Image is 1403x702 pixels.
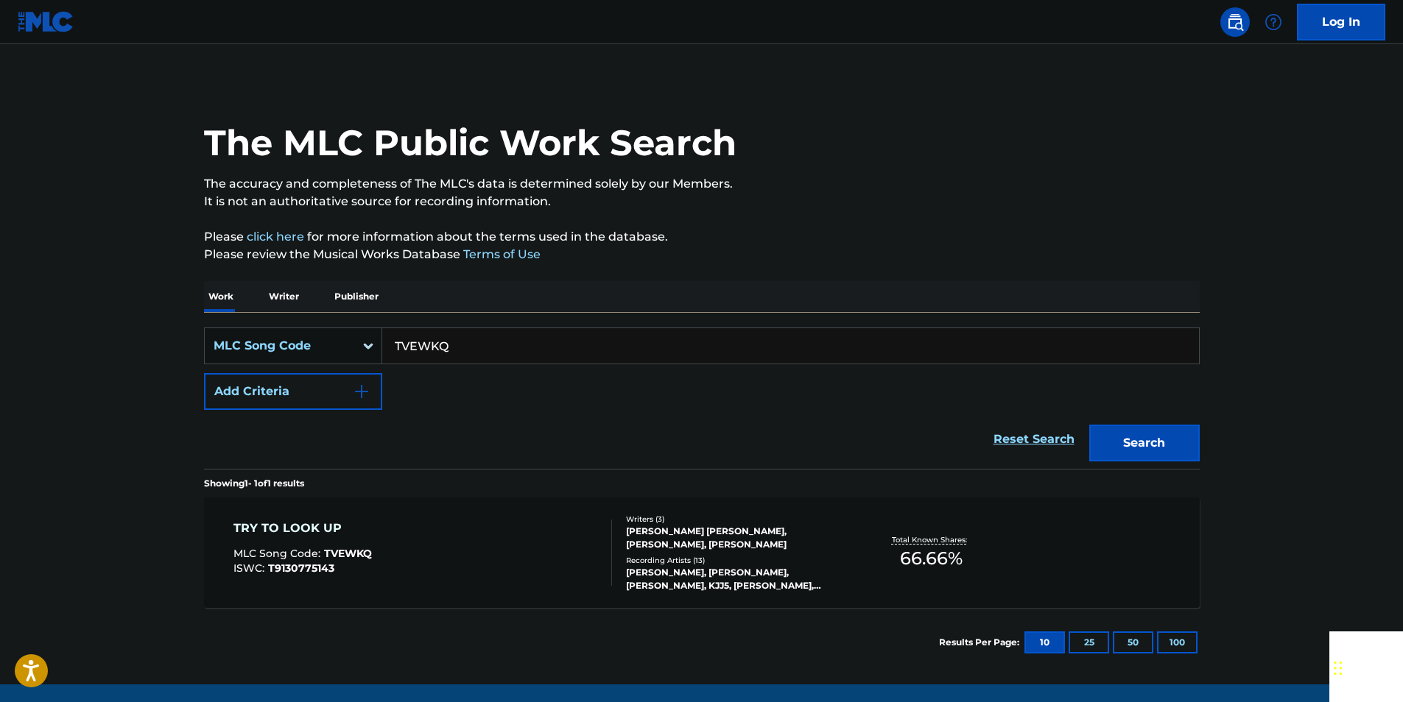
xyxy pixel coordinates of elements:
[1220,7,1250,37] a: Public Search
[626,525,848,551] div: [PERSON_NAME] [PERSON_NAME], [PERSON_NAME], [PERSON_NAME]
[204,228,1200,246] p: Please for more information about the terms used in the database.
[939,636,1023,649] p: Results Per Page:
[204,193,1200,210] p: It is not an authoritative source for recording information.
[1265,13,1282,31] img: help
[330,281,383,312] p: Publisher
[1157,631,1198,653] button: 100
[18,11,74,32] img: MLC Logo
[626,514,848,525] div: Writers ( 3 )
[204,121,736,165] h1: The MLC Public Work Search
[626,566,848,592] div: [PERSON_NAME], [PERSON_NAME], [PERSON_NAME], KJJ5, [PERSON_NAME], [PERSON_NAME], [PERSON_NAME], [...
[233,561,268,575] span: ISWC :
[1069,631,1109,653] button: 25
[892,534,971,545] p: Total Known Shares:
[353,383,370,400] img: 9d2ae6d4665cec9f34b9.svg
[204,175,1200,193] p: The accuracy and completeness of The MLC's data is determined solely by our Members.
[204,246,1200,263] p: Please review the Musical Works Database
[247,230,304,244] a: click here
[214,337,346,355] div: MLC Song Code
[264,281,303,312] p: Writer
[268,561,334,575] span: T9130775143
[204,373,382,410] button: Add Criteria
[460,247,541,261] a: Terms of Use
[1226,13,1244,31] img: search
[1089,425,1200,461] button: Search
[1329,631,1403,702] iframe: Chat Widget
[233,520,372,537] div: TRY TO LOOK UP
[324,547,372,560] span: TVEWKQ
[986,423,1082,455] a: Reset Search
[1113,631,1153,653] button: 50
[1259,7,1288,37] div: Help
[626,555,848,566] div: Recording Artists ( 13 )
[233,547,324,560] span: MLC Song Code :
[204,477,304,490] p: Showing 1 - 1 of 1 results
[204,497,1200,608] a: TRY TO LOOK UPMLC Song Code:TVEWKQISWC:T9130775143Writers (3)[PERSON_NAME] [PERSON_NAME], [PERSON...
[1297,4,1385,40] a: Log In
[204,327,1200,469] form: Search Form
[1024,631,1065,653] button: 10
[900,545,963,572] span: 66.66 %
[1334,646,1343,690] div: Drag
[204,281,238,312] p: Work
